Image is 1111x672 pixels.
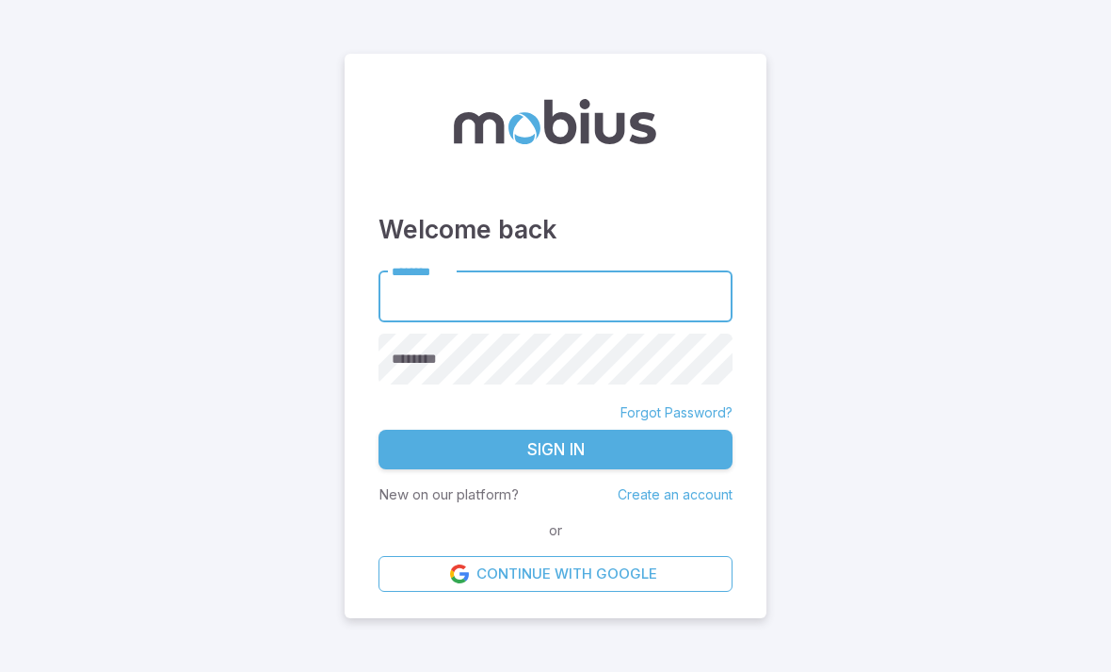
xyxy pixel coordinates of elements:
button: Sign In [378,430,733,469]
a: Create an account [618,486,733,502]
p: New on our platform? [378,484,519,505]
a: Continue with Google [378,556,733,592]
a: Forgot Password? [620,403,733,422]
span: or [544,520,567,541]
h3: Welcome back [378,210,733,248]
